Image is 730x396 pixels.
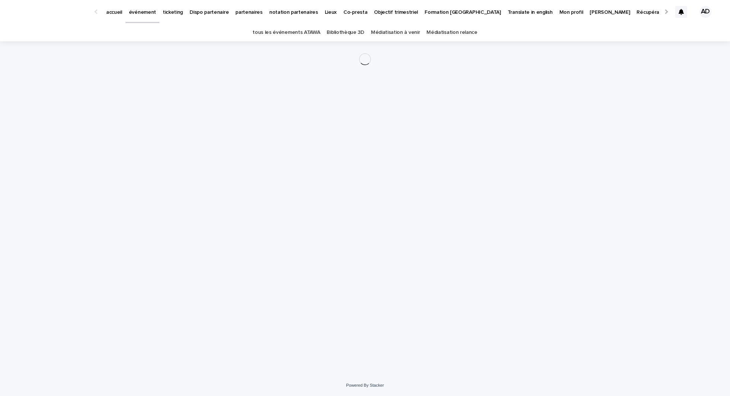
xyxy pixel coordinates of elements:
[253,24,320,41] a: tous les événements ATAWA
[15,4,87,19] img: Ls34BcGeRexTGTNfXpUC
[346,383,384,387] a: Powered By Stacker
[371,24,420,41] a: Médiatisation à venir
[327,24,364,41] a: Bibliothèque 3D
[426,24,477,41] a: Médiatisation relance
[699,6,711,18] div: AD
